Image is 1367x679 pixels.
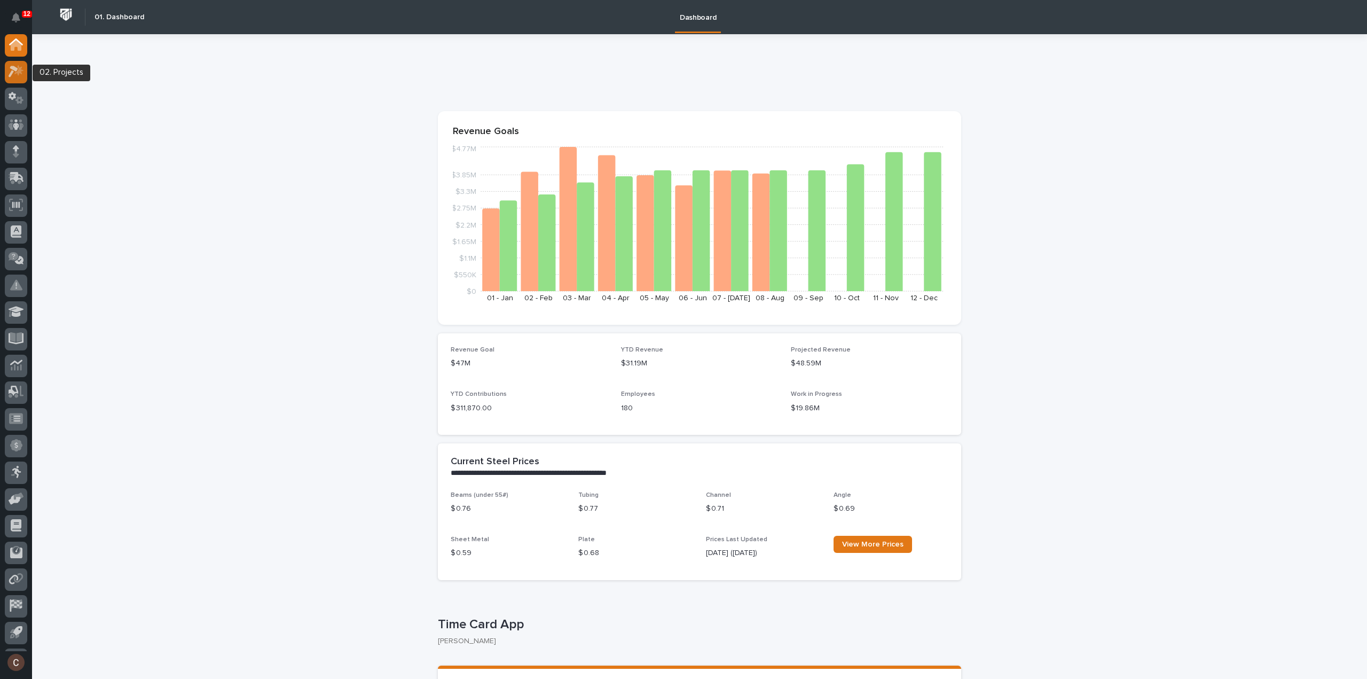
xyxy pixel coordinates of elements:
text: 08 - Aug [756,294,784,302]
span: Projected Revenue [791,347,851,353]
p: $ 311,870.00 [451,403,608,414]
img: Workspace Logo [56,5,76,25]
p: $ 0.77 [578,503,693,514]
p: Revenue Goals [453,126,946,138]
button: Notifications [5,6,27,29]
p: $ 0.68 [578,548,693,559]
button: users-avatar [5,651,27,674]
text: 04 - Apr [602,294,630,302]
tspan: $4.77M [451,145,476,153]
p: $ 0.71 [706,503,821,514]
p: Time Card App [438,617,957,633]
text: 03 - Mar [563,294,591,302]
p: $19.86M [791,403,948,414]
div: Notifications12 [13,13,27,30]
tspan: $1.65M [452,238,476,245]
p: [PERSON_NAME] [438,637,953,646]
tspan: $2.75M [452,205,476,212]
span: YTD Revenue [621,347,663,353]
h2: 01. Dashboard [95,13,144,22]
a: View More Prices [834,536,912,553]
tspan: $2.2M [455,221,476,229]
span: Sheet Metal [451,536,489,543]
span: Tubing [578,492,599,498]
tspan: $550K [454,271,476,278]
span: Work in Progress [791,391,842,397]
span: View More Prices [842,541,904,548]
span: Employees [621,391,655,397]
p: $31.19M [621,358,779,369]
p: $ 0.59 [451,548,565,559]
text: 07 - [DATE] [712,294,750,302]
p: $47M [451,358,608,369]
text: 05 - May [640,294,669,302]
tspan: $0 [467,288,476,295]
span: Prices Last Updated [706,536,767,543]
tspan: $3.85M [451,171,476,179]
span: Angle [834,492,851,498]
text: 06 - Jun [679,294,707,302]
span: Channel [706,492,731,498]
p: $48.59M [791,358,948,369]
text: 10 - Oct [834,294,860,302]
span: Beams (under 55#) [451,492,508,498]
text: 02 - Feb [524,294,553,302]
h2: Current Steel Prices [451,456,539,468]
p: 12 [23,10,30,18]
p: 180 [621,403,779,414]
tspan: $3.3M [455,188,476,196]
text: 09 - Sep [794,294,823,302]
span: Plate [578,536,595,543]
span: Revenue Goal [451,347,494,353]
span: YTD Contributions [451,391,507,397]
text: 12 - Dec [910,294,938,302]
p: [DATE] ([DATE]) [706,548,821,559]
text: 01 - Jan [487,294,513,302]
p: $ 0.76 [451,503,565,514]
p: $ 0.69 [834,503,948,514]
text: 11 - Nov [873,294,899,302]
tspan: $1.1M [459,254,476,262]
